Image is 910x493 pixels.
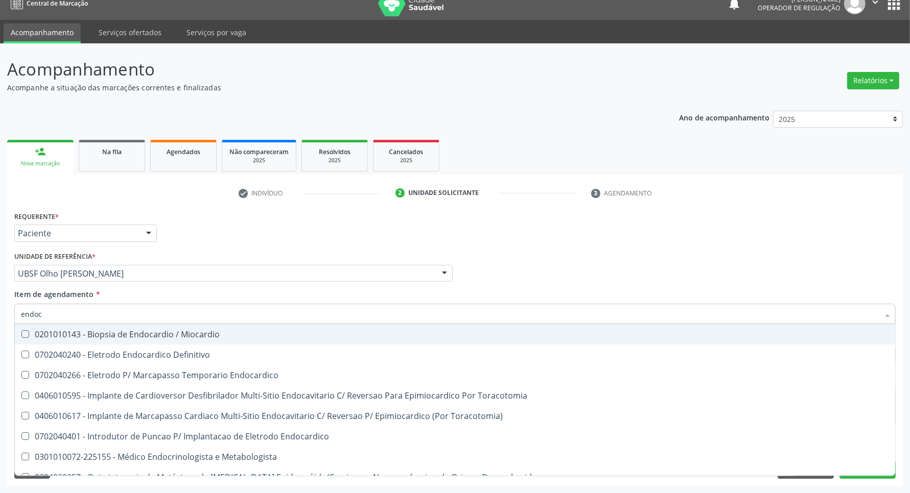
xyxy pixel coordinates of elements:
p: Acompanhamento [7,57,634,82]
span: Operador de regulação [758,4,841,12]
div: 2025 [309,157,360,164]
span: Resolvidos [319,147,351,156]
input: Buscar por procedimentos [21,304,879,324]
a: Acompanhamento [4,23,81,43]
div: 2 [395,188,405,198]
span: Agendados [167,147,200,156]
span: Na fila [102,147,122,156]
p: Acompanhe a situação das marcações correntes e finalizadas [7,82,634,93]
button: Relatórios [847,72,899,89]
div: Unidade solicitante [408,188,479,198]
span: Item de agendamento [14,289,94,299]
label: Unidade de referência [14,249,96,265]
p: Ano de acompanhamento [679,111,769,124]
span: Paciente [18,228,136,238]
div: 0702040401 - Introdutor de Puncao P/ Implantacao de Eletrodo Endocardico [21,432,889,440]
div: 2025 [229,157,289,164]
div: 0301010072-225155 - Médico Endocrinologista e Metabologista [21,453,889,461]
span: Não compareceram [229,147,289,156]
div: 0702040240 - Eletrodo Endocardico Definitivo [21,351,889,359]
div: 0406010617 - Implante de Marcapasso Cardiaco Multi-Sitio Endocavitario C/ Reversao P/ Epimiocardi... [21,412,889,420]
div: 0406010595 - Implante de Cardioversor Desfibrilador Multi-Sitio Endocavitario C/ Reversao Para Ep... [21,391,889,400]
label: Requerente [14,209,59,225]
div: 0702040266 - Eletrodo P/ Marcapasso Temporario Endocardico [21,371,889,379]
a: Serviços ofertados [91,23,169,41]
span: UBSF Olho [PERSON_NAME] [18,268,432,279]
div: 2025 [381,157,432,164]
a: Serviços por vaga [179,23,253,41]
div: 0201010143 - Biopsia de Endocardio / Miocardio [21,330,889,338]
div: 0304020257 - Quimioterapia de Metástase de [MEDICAL_DATA] Epidermóide/Carcinoma Neuroendocrino de... [21,473,889,481]
span: Cancelados [389,147,424,156]
div: person_add [35,146,46,157]
div: Nova marcação [14,160,66,167]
